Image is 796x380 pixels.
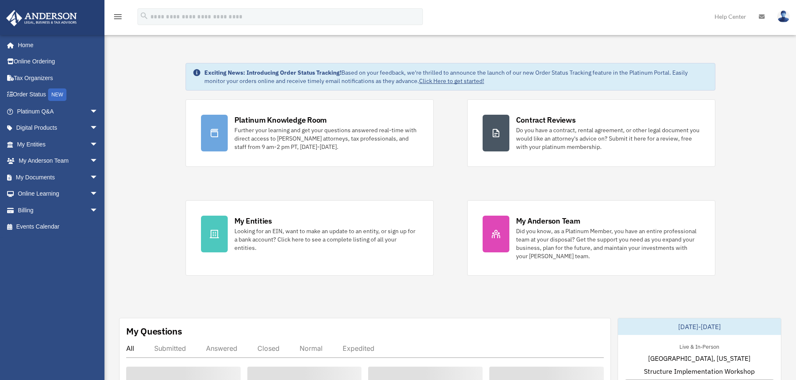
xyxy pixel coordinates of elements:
div: Did you know, as a Platinum Member, you have an entire professional team at your disposal? Get th... [516,227,700,260]
span: arrow_drop_down [90,120,107,137]
div: My Entities [234,216,272,226]
a: menu [113,15,123,22]
a: Platinum Knowledge Room Further your learning and get your questions answered real-time with dire... [186,99,434,167]
span: arrow_drop_down [90,202,107,219]
span: arrow_drop_down [90,169,107,186]
i: menu [113,12,123,22]
div: NEW [48,88,66,101]
div: My Anderson Team [516,216,580,226]
span: Structure Implementation Workshop [644,366,755,376]
a: Contract Reviews Do you have a contract, rental agreement, or other legal document you would like... [467,99,715,167]
div: Contract Reviews [516,115,576,125]
a: My Documentsarrow_drop_down [6,169,111,186]
a: Online Learningarrow_drop_down [6,186,111,202]
a: Digital Productsarrow_drop_down [6,120,111,136]
div: Submitted [154,344,186,352]
a: Events Calendar [6,219,111,235]
img: Anderson Advisors Platinum Portal [4,10,79,26]
div: [DATE]-[DATE] [618,318,781,335]
a: Click Here to get started! [419,77,484,85]
div: Platinum Knowledge Room [234,115,327,125]
a: Online Ordering [6,53,111,70]
div: My Questions [126,325,182,337]
span: arrow_drop_down [90,136,107,153]
img: User Pic [777,10,790,23]
span: arrow_drop_down [90,103,107,120]
strong: Exciting News: Introducing Order Status Tracking! [204,69,341,76]
a: My Entities Looking for an EIN, want to make an update to an entity, or sign up for a bank accoun... [186,200,434,276]
div: Based on your feedback, we're thrilled to announce the launch of our new Order Status Tracking fe... [204,68,708,85]
div: Live & In-Person [673,342,726,350]
a: Billingarrow_drop_down [6,202,111,219]
div: Answered [206,344,237,352]
div: Do you have a contract, rental agreement, or other legal document you would like an attorney's ad... [516,126,700,151]
div: Expedited [343,344,374,352]
div: Normal [300,344,323,352]
i: search [140,11,149,20]
a: My Anderson Team Did you know, as a Platinum Member, you have an entire professional team at your... [467,200,715,276]
a: Tax Organizers [6,70,111,86]
div: Looking for an EIN, want to make an update to an entity, or sign up for a bank account? Click her... [234,227,418,252]
a: Platinum Q&Aarrow_drop_down [6,103,111,120]
a: My Anderson Teamarrow_drop_down [6,153,111,169]
div: Further your learning and get your questions answered real-time with direct access to [PERSON_NAM... [234,126,418,151]
a: Home [6,37,107,53]
a: Order StatusNEW [6,86,111,103]
span: [GEOGRAPHIC_DATA], [US_STATE] [648,353,750,363]
span: arrow_drop_down [90,153,107,170]
div: All [126,344,134,352]
a: My Entitiesarrow_drop_down [6,136,111,153]
div: Closed [257,344,280,352]
span: arrow_drop_down [90,186,107,203]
